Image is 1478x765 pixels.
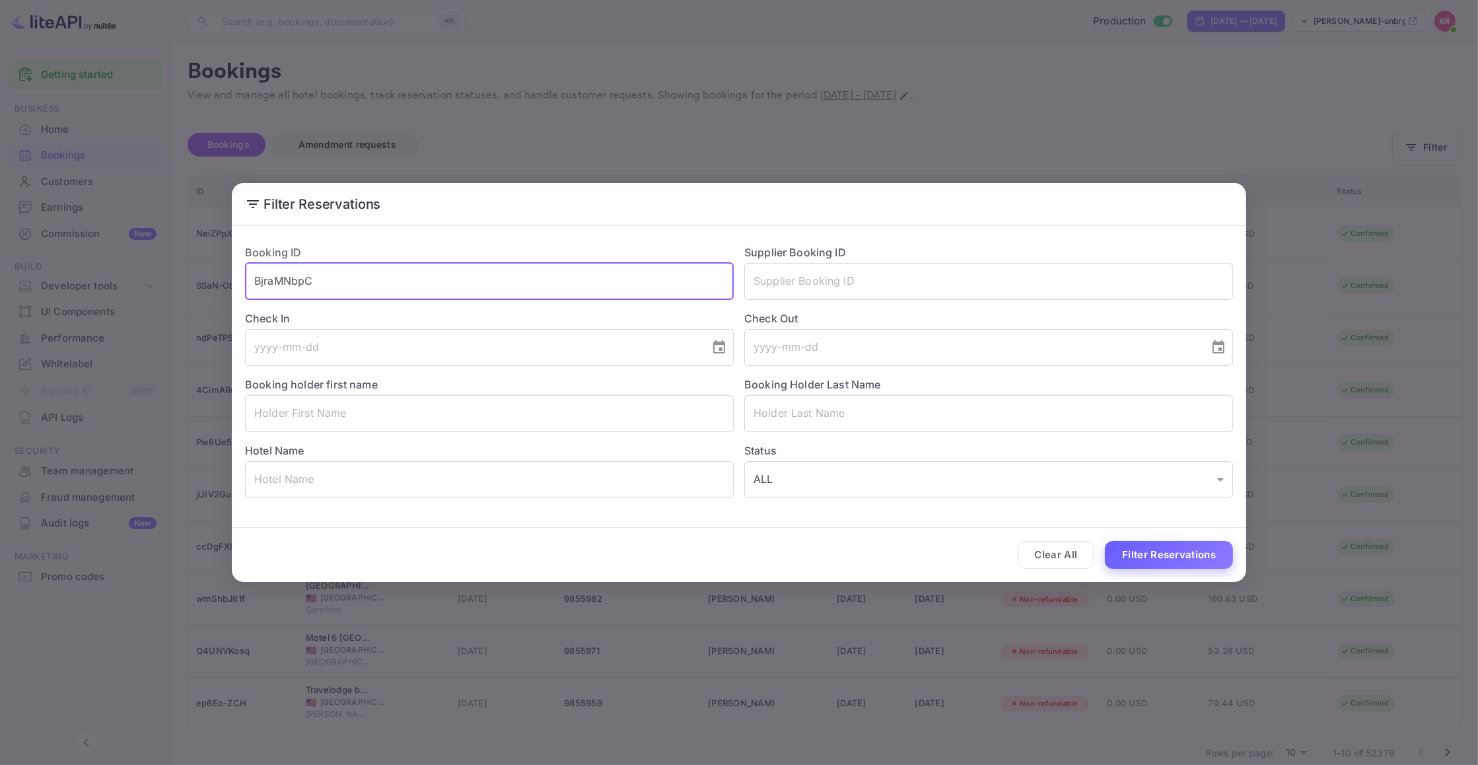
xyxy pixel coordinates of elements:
div: ALL [744,461,1233,498]
input: Hotel Name [245,461,734,498]
label: Check In [245,310,734,326]
label: Booking Holder Last Name [744,378,881,391]
button: Choose date [706,334,732,361]
input: Supplier Booking ID [744,263,1233,300]
button: Choose date [1205,334,1232,361]
input: Holder Last Name [744,395,1233,432]
input: yyyy-mm-dd [744,329,1200,366]
label: Hotel Name [245,444,304,457]
label: Booking ID [245,246,302,259]
input: Booking ID [245,263,734,300]
input: Holder First Name [245,395,734,432]
label: Supplier Booking ID [744,246,846,259]
input: yyyy-mm-dd [245,329,701,366]
label: Status [744,443,1233,458]
button: Clear All [1018,541,1095,569]
button: Filter Reservations [1105,541,1233,569]
label: Booking holder first name [245,378,378,391]
label: Check Out [744,310,1233,326]
h2: Filter Reservations [232,183,1246,225]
